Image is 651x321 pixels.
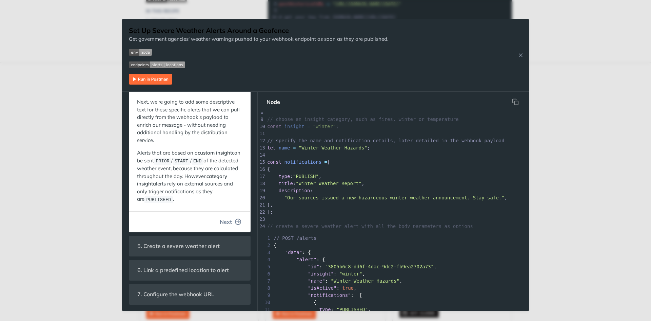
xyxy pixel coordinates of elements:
span: 11 [258,306,272,313]
section: 7. Configure the webhook URL [129,284,251,305]
span: notifications [284,159,322,165]
div: 18 [258,180,264,187]
span: : [290,174,293,179]
div: 14 [258,151,264,159]
span: type [279,174,290,179]
p: Alerts that are based on a can be sent / / of the detected weather event, because they are calcul... [137,149,242,203]
div: : , [258,278,529,285]
span: , [505,195,507,200]
span: [ [327,159,330,165]
div: : , [258,285,529,292]
span: "PUBLISHED" [336,307,368,312]
div: 10 [258,123,264,130]
span: , [319,174,321,179]
span: 5. Create a severe weather alert [133,239,224,253]
div: 21 [258,201,264,209]
span: 5 [258,263,272,270]
span: 6 [258,270,272,278]
span: "3805b6c8-dd6f-4dac-9dc2-fb9ea2702a73" [325,264,434,269]
span: START [175,159,189,164]
span: 6. Link a predefined location to alert [133,264,234,277]
span: ]; [267,209,273,215]
span: "alert" [296,257,316,262]
div: 13 [258,144,264,151]
span: type [319,307,331,312]
div: : , [258,306,529,313]
span: { [267,166,270,172]
span: 3 [258,249,272,256]
div: : [ [258,292,529,299]
span: }, [267,202,273,208]
span: const [267,124,281,129]
span: "isActive" [308,285,336,291]
div: 12 [258,137,264,144]
span: "data" [285,250,302,255]
h1: Set Up Severe Weather Alerts Around a Geofence [129,26,388,35]
img: endpoint [129,61,185,68]
span: // POST /alerts [274,235,316,241]
button: Node [261,95,285,109]
span: "winter" [339,271,362,277]
section: 6. Link a predefined location to alert [129,260,251,281]
span: , [361,181,364,186]
img: env [129,49,152,56]
section: Next, we're going to add some descriptive text for these specific alerts that we can pull directl... [129,64,251,232]
span: "Winter Weather Hazards" [299,145,367,150]
div: 15 [258,159,264,166]
span: END [193,159,201,164]
svg: hidden [512,99,519,105]
span: Expand image [129,61,388,69]
span: "Our sources issued a new hazardeous winter weather announcement. Stay safe." [284,195,505,200]
span: "Winter Weather Hazards" [331,278,399,284]
div: 22 [258,209,264,216]
span: description [279,188,310,193]
span: PUBLISHED [146,197,171,202]
span: const [267,159,281,165]
div: { [258,299,529,306]
strong: custom insight [198,149,232,156]
span: 2 [258,242,272,249]
div: 9 [258,116,264,123]
span: 7 [258,278,272,285]
span: 10 [258,299,272,306]
span: "winter" [313,124,336,129]
div: : , [258,270,529,278]
button: Copy [509,95,522,109]
p: Next, we're going to add some descriptive text for these specific alerts that we can pull directl... [137,98,242,144]
span: 4 [258,256,272,263]
div: 24 [258,223,264,230]
div: : { [258,256,529,263]
section: 5. Create a severe weather alert [129,236,251,256]
span: let [267,145,276,150]
div: 23 [258,216,264,223]
a: Expand image [129,75,172,82]
span: 7. Configure the webhook URL [133,288,219,301]
span: = [307,124,310,129]
img: Run in Postman [129,74,172,85]
div: : , [258,263,529,270]
div: 20 [258,194,264,201]
span: true [342,285,354,291]
span: title [279,181,293,186]
div: { [258,242,529,249]
div: 19 [258,187,264,194]
div: 16 [258,166,264,173]
button: Close Recipe [515,52,526,58]
span: 9 [258,292,272,299]
div: : { [258,249,529,256]
span: = [293,145,296,150]
span: Next [220,218,232,226]
span: name [279,145,290,150]
span: "insight" [308,271,334,277]
span: : [293,181,296,186]
span: 1 [258,235,272,242]
button: Next [214,215,247,229]
span: // specify the name and notification details, later detailed in the webhook payload [267,138,505,143]
span: "PUBLISH" [293,174,319,179]
span: "notifications" [308,292,351,298]
span: PRIOR [156,159,170,164]
span: = [324,159,327,165]
p: Get government agencies' weather warnings pushed to your webhook endpoint as soon as they are pub... [129,35,388,43]
span: // create a severe weather alert with all the body parameters as options [267,224,473,229]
